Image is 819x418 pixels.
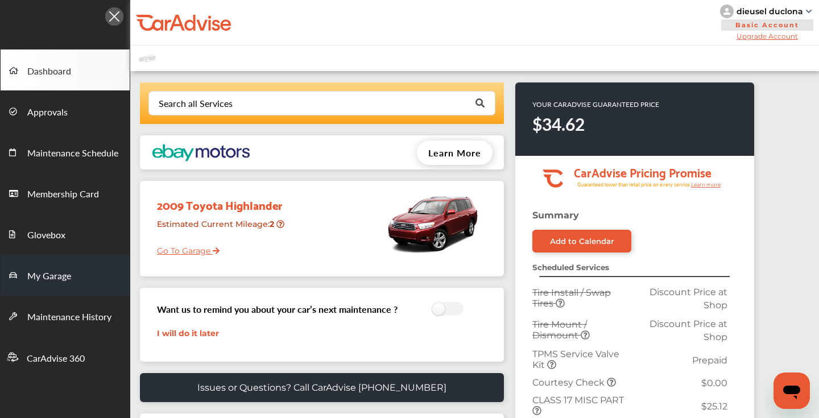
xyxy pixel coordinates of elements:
a: I will do it later [157,328,219,338]
a: Glovebox [1,213,130,254]
img: knH8PDtVvWoAbQRylUukY18CTiRevjo20fAtgn5MLBQj4uumYvk2MzTtcAIzfGAtb1XOLVMAvhLuqoNAbL4reqehy0jehNKdM... [720,5,734,18]
img: Icon.5fd9dcc7.svg [105,7,123,26]
p: Issues or Questions? Call CarAdvise [PHONE_NUMBER] [197,382,446,393]
div: 2009 Toyota Highlander [148,187,315,214]
span: Basic Account [721,19,813,31]
span: $0.00 [701,378,727,388]
span: CLASS 17 MISC PART [532,395,624,405]
span: Approvals [27,105,68,120]
span: My Garage [27,269,71,284]
strong: $34.62 [532,112,585,136]
a: Dashboard [1,49,130,90]
span: Courtesy Check [532,377,607,388]
a: Go To Garage [148,237,220,259]
span: Prepaid [692,355,727,366]
span: Tire Install / Swap Tires [532,287,611,309]
a: Maintenance History [1,295,130,336]
tspan: Guaranteed lower than retail price on every service. [577,181,691,188]
div: Estimated Current Mileage : [148,214,315,243]
div: dieusel duclona [737,6,803,16]
strong: Summary [532,210,579,221]
span: Discount Price at Shop [650,318,727,342]
span: Discount Price at Shop [650,287,727,311]
span: Tire Mount / Dismount [532,319,587,341]
a: My Garage [1,254,130,295]
span: Learn More [428,146,481,159]
div: Add to Calendar [550,237,614,246]
span: CarAdvise 360 [27,351,85,366]
img: mobile_5992_st0640_046.jpg [384,187,481,260]
p: YOUR CARADVISE GUARANTEED PRICE [532,100,659,109]
a: Issues or Questions? Call CarAdvise [PHONE_NUMBER] [140,373,504,402]
div: Search all Services [159,99,233,108]
a: Add to Calendar [532,230,631,253]
span: Upgrade Account [720,32,814,40]
span: TPMS Service Valve Kit [532,349,619,370]
span: Glovebox [27,228,65,243]
span: Maintenance Schedule [27,146,118,161]
strong: 2 [270,219,276,229]
tspan: Learn more [691,181,721,188]
img: sCxJUJ+qAmfqhQGDUl18vwLg4ZYJ6CxN7XmbOMBAAAAAElFTkSuQmCC [806,10,812,13]
a: Membership Card [1,172,130,213]
h3: Want us to remind you about your car’s next maintenance ? [157,303,398,316]
span: Membership Card [27,187,99,202]
img: placeholder_car.fcab19be.svg [139,51,156,65]
a: Approvals [1,90,130,131]
a: Maintenance Schedule [1,131,130,172]
strong: Scheduled Services [532,263,609,272]
span: $25.12 [701,401,727,412]
span: Maintenance History [27,310,111,325]
tspan: CarAdvise Pricing Promise [574,162,712,182]
iframe: Button to launch messaging window [773,373,810,409]
span: Dashboard [27,64,71,79]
